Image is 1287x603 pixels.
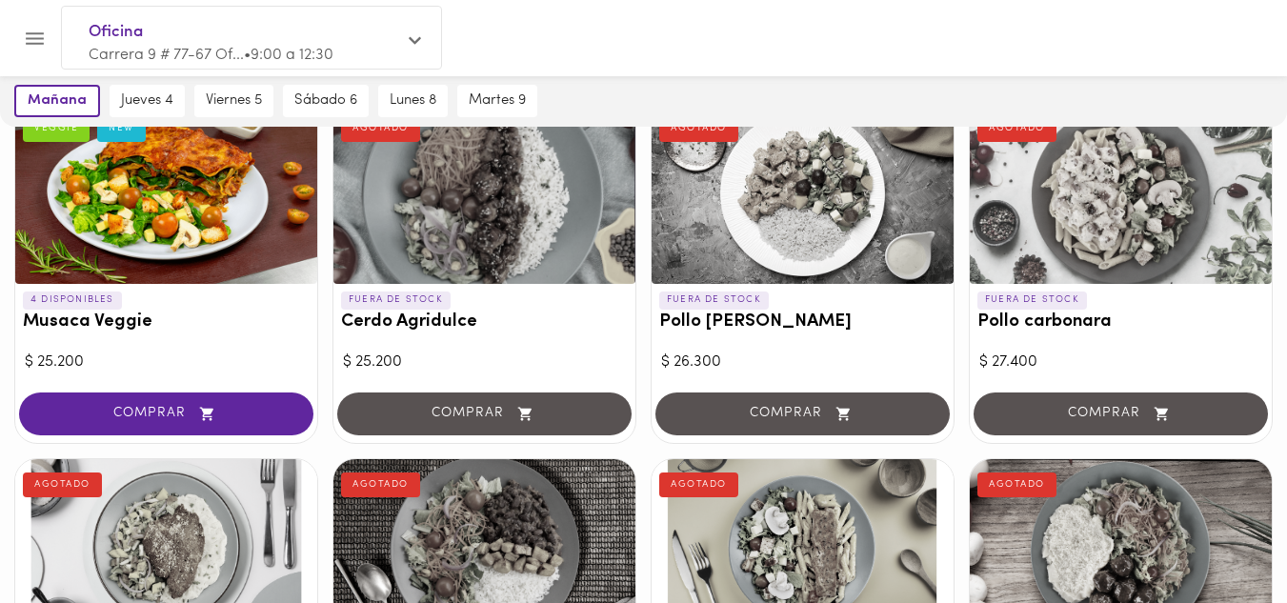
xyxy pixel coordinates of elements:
button: mañana [14,85,100,117]
span: Oficina [89,20,395,45]
button: martes 9 [457,85,537,117]
button: viernes 5 [194,85,273,117]
div: Cerdo Agridulce [333,103,635,284]
p: FUERA DE STOCK [341,291,451,309]
div: $ 25.200 [25,352,308,373]
iframe: Messagebird Livechat Widget [1176,492,1268,584]
button: jueves 4 [110,85,185,117]
span: viernes 5 [206,92,262,110]
button: Menu [11,15,58,62]
button: sábado 6 [283,85,369,117]
button: lunes 8 [378,85,448,117]
div: AGOTADO [659,116,738,141]
div: AGOTADO [977,116,1056,141]
span: lunes 8 [390,92,436,110]
span: mañana [28,92,87,110]
span: Carrera 9 # 77-67 Of... • 9:00 a 12:30 [89,48,333,63]
div: Pollo carbonara [970,103,1272,284]
div: NEW [97,116,146,141]
div: VEGGIE [23,116,90,141]
span: COMPRAR [43,406,290,422]
div: $ 25.200 [343,352,626,373]
div: Pollo Tikka Massala [652,103,954,284]
div: AGOTADO [23,472,102,497]
div: $ 27.400 [979,352,1262,373]
h3: Pollo carbonara [977,312,1264,332]
p: FUERA DE STOCK [977,291,1087,309]
p: FUERA DE STOCK [659,291,769,309]
p: 4 DISPONIBLES [23,291,122,309]
div: Musaca Veggie [15,103,317,284]
button: COMPRAR [19,392,313,435]
div: AGOTADO [341,472,420,497]
h3: Cerdo Agridulce [341,312,628,332]
h3: Pollo [PERSON_NAME] [659,312,946,332]
div: AGOTADO [341,116,420,141]
h3: Musaca Veggie [23,312,310,332]
span: jueves 4 [121,92,173,110]
span: sábado 6 [294,92,357,110]
div: AGOTADO [977,472,1056,497]
div: $ 26.300 [661,352,944,373]
span: martes 9 [469,92,526,110]
div: AGOTADO [659,472,738,497]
